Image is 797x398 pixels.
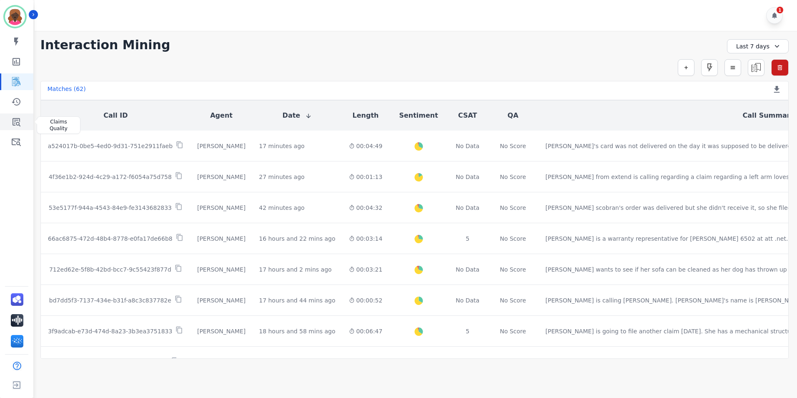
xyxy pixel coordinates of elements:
button: Date [283,111,312,121]
div: 5 [455,234,481,243]
p: 712ed62e-5f8b-42bd-bcc7-9c55423f877d [49,265,171,274]
div: [PERSON_NAME] [197,204,246,212]
p: 3f9adcab-e73d-474d-8a23-3b3ea3751833 [48,327,172,335]
p: 66ac6875-472d-48b4-8778-e0fa17de66b8 [48,234,173,243]
button: CSAT [458,111,477,121]
div: 1 [777,7,783,13]
div: 19 hours and 20 mins ago [259,358,335,366]
p: eabcab70-feac-42b7-b5c5-eaadcf3fff87 [53,358,168,366]
p: 53e5177f-944a-4543-84e9-fe3143682833 [49,204,172,212]
div: 00:01:13 [349,173,383,181]
div: No Data [455,265,481,274]
div: 5 [455,327,481,335]
div: Matches ( 62 ) [48,85,86,96]
h1: Interaction Mining [40,38,170,53]
div: 18 hours and 58 mins ago [259,327,335,335]
div: No Data [455,173,481,181]
button: Call Summary [743,111,794,121]
div: 16 hours and 22 mins ago [259,234,335,243]
div: No Score [500,142,526,150]
div: 00:25:22 [349,358,383,366]
div: No Data [455,142,481,150]
div: 42 minutes ago [259,204,304,212]
div: 17 minutes ago [259,142,304,150]
div: No Score [500,204,526,212]
button: Call ID [103,111,128,121]
button: Agent [210,111,233,121]
div: [PERSON_NAME] [197,173,246,181]
div: 00:06:47 [349,327,383,335]
div: No Data [455,204,481,212]
div: 17 hours and 44 mins ago [259,296,335,305]
button: Length [353,111,379,121]
div: 00:03:14 [349,234,383,243]
button: Sentiment [399,111,438,121]
div: No Data [455,296,481,305]
div: No Score [500,327,526,335]
div: [PERSON_NAME] [197,234,246,243]
div: [PERSON_NAME] [197,327,246,335]
img: Bordered avatar [5,7,25,27]
div: 00:04:49 [349,142,383,150]
div: No Data [455,358,481,366]
div: No Score [500,296,526,305]
div: 17 hours and 2 mins ago [259,265,331,274]
div: No Score [500,265,526,274]
div: No Score [500,234,526,243]
div: Last 7 days [727,39,789,53]
p: bd7dd5f3-7137-434e-b31f-a8c3c837782e [49,296,171,305]
div: 00:00:52 [349,296,383,305]
div: 27 minutes ago [259,173,304,181]
button: QA [508,111,519,121]
div: [PERSON_NAME] [197,296,246,305]
div: 00:04:32 [349,204,383,212]
div: [PERSON_NAME] [197,142,246,150]
div: No Score [500,173,526,181]
div: [PERSON_NAME] [197,265,246,274]
div: No Score [500,358,526,366]
p: a524017b-0be5-4ed0-9d31-751e2911faeb [48,142,173,150]
p: 4f36e1b2-924d-4c29-a172-f6054a75d758 [49,173,172,181]
div: 00:03:21 [349,265,383,274]
div: [PERSON_NAME] [197,358,246,366]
